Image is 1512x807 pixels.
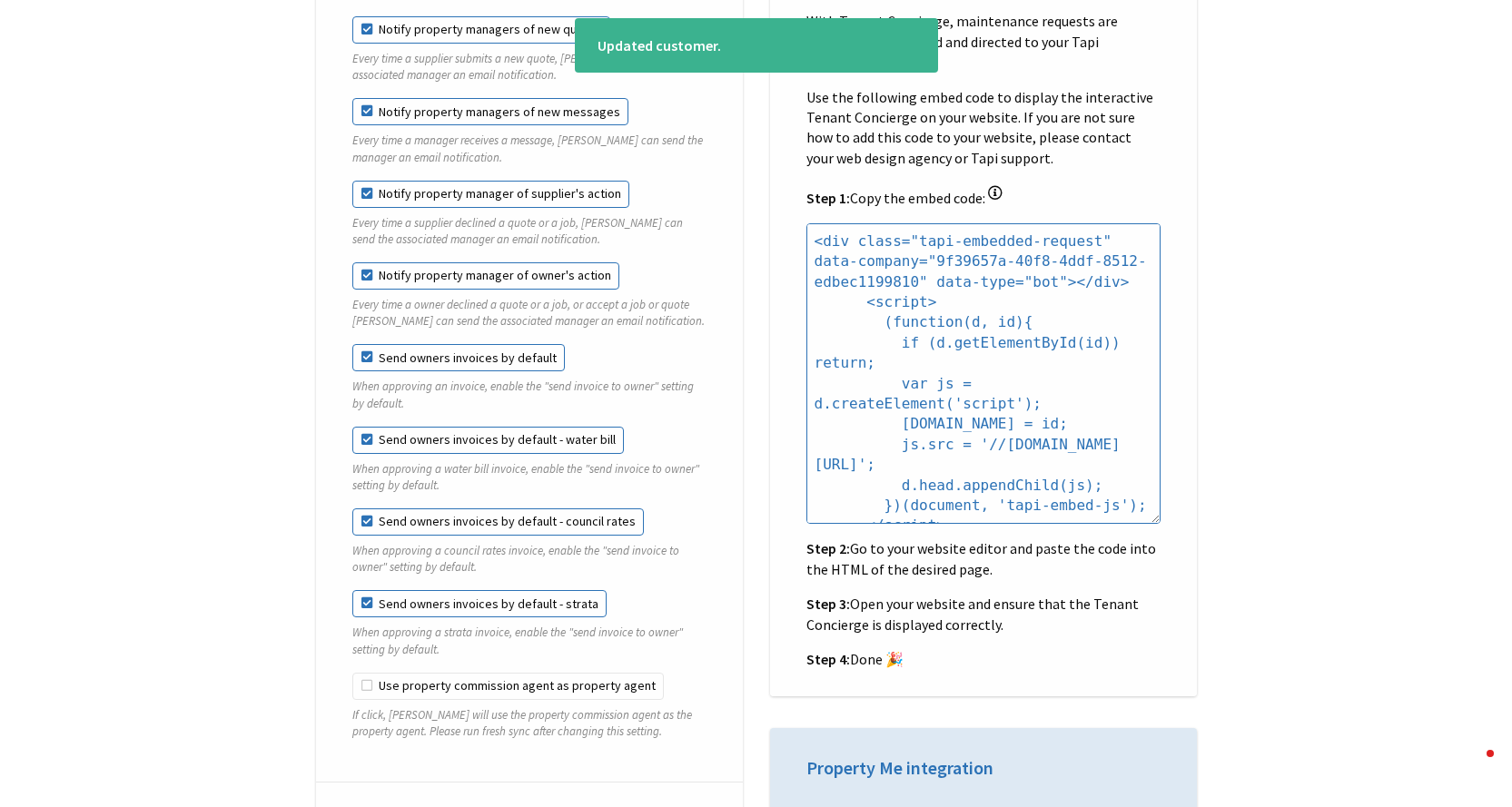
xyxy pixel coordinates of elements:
[806,538,1161,579] p: Go to your website editor and paste the code into the HTML of the desired page.
[352,379,707,411] p: When approving an invoice, enable the "send invoice to owner" setting by default.
[806,182,1161,209] p: Copy the embed code:
[806,595,850,613] strong: Step 3:
[806,87,1161,169] p: Use the following embed code to display the interactive Tenant Concierge on your website. If you ...
[352,625,707,657] p: When approving a strata invoice, enable the "send invoice to owner" setting by default.
[352,297,707,330] p: Every time a owner declined a quote or a job, or accept a job or quote [PERSON_NAME] can send the...
[352,51,707,84] p: Every time a supplier submits a new quote, [PERSON_NAME] can send the associated manager an email...
[575,18,938,73] div: Updated customer.
[806,189,850,207] strong: Step 1:
[352,344,565,371] label: Send owners invoices by default
[806,594,1161,635] p: Open your website and ensure that the Tenant Concierge is displayed correctly.
[352,543,707,576] p: When approving a council rates invoice, enable the "send invoice to owner" setting by default.
[352,427,624,454] label: Send owners invoices by default - water bill
[352,262,619,290] label: Notify property manager of owner's action
[352,461,707,494] p: When approving a water bill invoice, enable the "send invoice to owner" setting by default.
[352,133,707,165] p: Every time a manager receives a message, [PERSON_NAME] can send the manager an email notification.
[806,650,850,668] strong: Step 4:
[806,11,1161,72] p: With Tenant Concierge, maintenance requests are automatically triaged and directed to your Tapi d...
[352,707,707,740] p: If click, [PERSON_NAME] will use the property commission agent as the property agent. Please run ...
[352,590,607,617] label: Send owners invoices by default - strata
[806,755,1161,781] h3: Property Me integration
[352,215,707,248] p: Every time a supplier declined a quote or a job, [PERSON_NAME] can send the associated manager an...
[352,181,629,208] label: Notify property manager of supplier's action
[806,223,1161,524] textarea: <div class="tapi-embedded-request" data-company="9f39657a-40f8-4ddf-8512-edbec1199810" data-type=...
[352,508,644,536] label: Send owners invoices by default - council rates
[806,649,1161,669] p: Done 🎉
[352,673,664,700] label: Use property commission agent as property agent
[806,539,850,557] strong: Step 2:
[352,98,628,125] label: Notify property managers of new messages
[1450,745,1494,789] iframe: Intercom live chat
[352,16,610,44] label: Notify property managers of new quotes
